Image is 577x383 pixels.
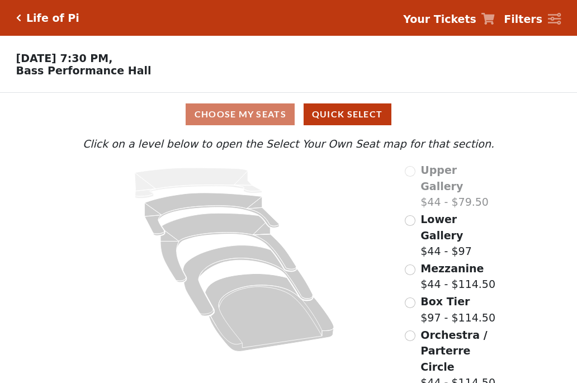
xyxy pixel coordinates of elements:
[205,274,334,352] path: Orchestra / Parterre Circle - Seats Available: 34
[403,11,495,27] a: Your Tickets
[80,136,497,152] p: Click on a level below to open the Select Your Own Seat map for that section.
[420,294,495,325] label: $97 - $114.50
[420,295,470,308] span: Box Tier
[504,13,542,25] strong: Filters
[420,261,495,292] label: $44 - $114.50
[420,329,487,373] span: Orchestra / Parterre Circle
[420,213,463,242] span: Lower Gallery
[420,262,484,275] span: Mezzanine
[304,103,391,125] button: Quick Select
[420,211,497,259] label: $44 - $97
[403,13,476,25] strong: Your Tickets
[504,11,561,27] a: Filters
[135,168,262,198] path: Upper Gallery - Seats Available: 0
[420,162,497,210] label: $44 - $79.50
[145,193,280,235] path: Lower Gallery - Seats Available: 170
[16,14,21,22] a: Click here to go back to filters
[26,12,79,25] h5: Life of Pi
[420,164,463,192] span: Upper Gallery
